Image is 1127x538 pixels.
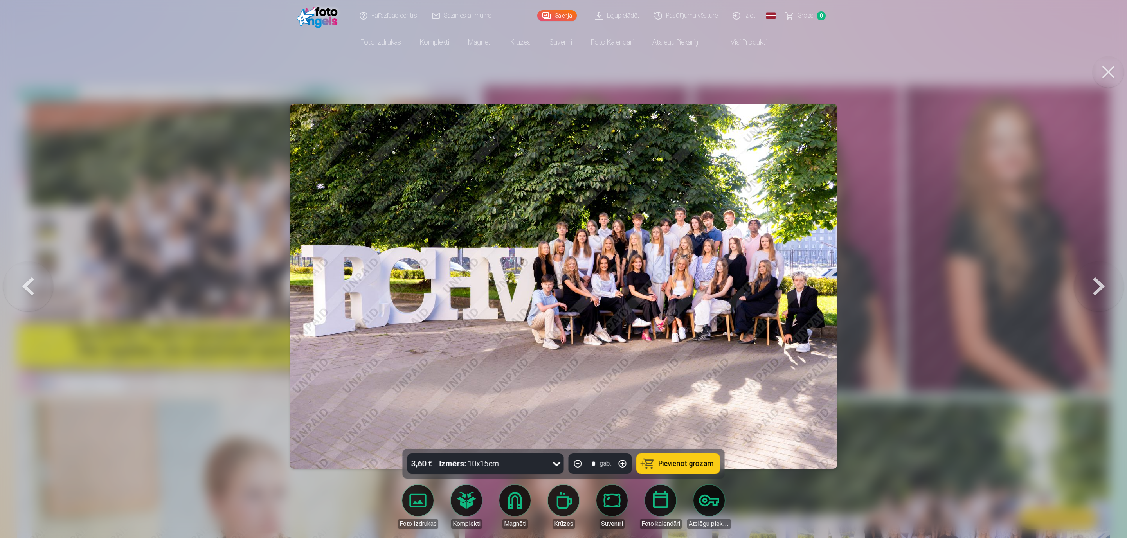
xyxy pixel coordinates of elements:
[537,10,577,21] a: Galerija
[639,485,682,529] a: Foto kalendāri
[502,519,528,529] div: Magnēti
[407,453,436,474] div: 3,60 €
[640,519,682,529] div: Foto kalendāri
[687,519,731,529] div: Atslēgu piekariņi
[817,11,826,20] span: 0
[493,485,537,529] a: Magnēti
[410,31,459,53] a: Komplekti
[582,31,643,53] a: Foto kalendāri
[709,31,776,53] a: Visi produkti
[398,519,438,529] div: Foto izdrukas
[396,485,440,529] a: Foto izdrukas
[542,485,585,529] a: Krūzes
[451,519,482,529] div: Komplekti
[798,11,814,20] span: Grozs
[297,3,342,28] img: /fa1
[351,31,410,53] a: Foto izdrukas
[540,31,582,53] a: Suvenīri
[445,485,488,529] a: Komplekti
[687,485,731,529] a: Atslēgu piekariņi
[439,453,499,474] div: 10x15cm
[501,31,540,53] a: Krūzes
[553,519,575,529] div: Krūzes
[659,460,714,467] span: Pievienot grozam
[600,519,625,529] div: Suvenīri
[600,459,612,468] div: gab.
[643,31,709,53] a: Atslēgu piekariņi
[439,458,466,469] strong: Izmērs :
[459,31,501,53] a: Magnēti
[637,453,720,474] button: Pievienot grozam
[590,485,634,529] a: Suvenīri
